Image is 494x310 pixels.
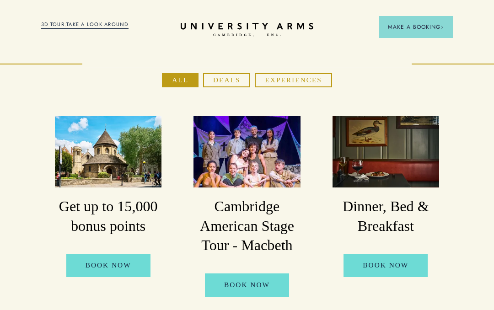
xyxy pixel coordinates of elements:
button: Make a BookingArrow icon [379,16,453,38]
h3: Get up to 15,000 bonus points [55,197,161,235]
button: Deals [203,73,250,87]
img: image-a84cd6be42fa7fc105742933f10646be5f14c709-3000x2000-jpg [333,116,439,187]
img: Arrow icon [440,26,444,29]
h3: Dinner, Bed & Breakfast [333,197,439,235]
a: Book Now [205,273,289,297]
a: Book Now [344,254,428,277]
img: image-c8454d006a76c629cd640f06d64df91d64b6d178-2880x1180-heif [193,116,300,187]
button: All [162,73,199,87]
span: Make a Booking [388,23,444,31]
h3: Cambridge American Stage Tour - Macbeth [193,197,300,255]
a: Book Now [66,254,150,277]
a: Home [181,23,313,37]
button: Experiences [255,73,332,87]
a: 3D TOUR:TAKE A LOOK AROUND [41,21,129,29]
img: image-a169143ac3192f8fe22129d7686b8569f7c1e8bc-2500x1667-jpg [55,116,161,187]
